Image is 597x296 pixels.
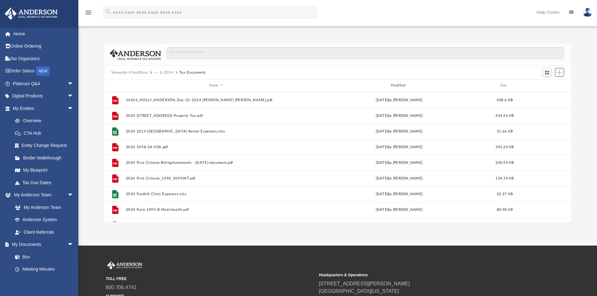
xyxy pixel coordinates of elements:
[3,8,60,20] img: Anderson Advisors Platinum Portal
[497,129,513,133] span: 31.66 KB
[319,281,410,286] a: [STREET_ADDRESS][PERSON_NAME]
[9,263,80,276] a: Meeting Minutes
[319,272,528,278] small: Headquarters & Operations
[164,70,174,75] button: 2024
[67,102,80,115] span: arrow_drop_down
[166,47,564,59] input: Search files and folders
[126,98,306,102] button: 16463_HOLLY_ANDERSON_Dec-31-2024 [PERSON_NAME] [PERSON_NAME].pdf
[4,77,83,90] a: Platinum Q&Aarrow_drop_down
[376,176,388,180] span: [DATE]
[4,90,83,102] a: Digital Productsarrow_drop_down
[319,288,399,294] a: [GEOGRAPHIC_DATA][US_STATE]
[154,70,158,75] button: ···
[67,238,80,251] span: arrow_drop_down
[9,251,77,263] a: Box
[105,8,112,15] i: search
[67,189,80,202] span: arrow_drop_down
[4,238,80,251] a: My Documentsarrow_drop_down
[495,161,514,164] span: 240.94 KB
[126,208,306,212] button: 2024 Form 1095-B Motivhealth.pdf
[309,113,490,118] div: by [PERSON_NAME]
[497,98,513,101] span: 438.6 KB
[497,208,513,211] span: 80.98 KB
[9,201,77,214] a: My Anderson Team
[495,176,514,180] span: 134.14 KB
[309,83,489,88] div: Modified
[179,70,206,75] button: Tax Documents
[9,152,83,164] a: Binder Walkthrough
[67,90,80,103] span: arrow_drop_down
[309,175,490,181] div: by [PERSON_NAME]
[85,9,92,16] i: menu
[4,65,83,78] a: Order StatusNEW
[126,145,306,149] button: 2024 5498-SA HSA.pdf
[9,214,80,226] a: Anderson System
[9,164,80,177] a: My Blueprint
[111,70,148,75] button: Viewable-ClientDocs
[520,83,564,88] div: id
[542,68,552,77] button: Switch to Grid View
[309,144,490,150] div: [DATE] by [PERSON_NAME]
[309,191,490,197] div: [DATE] by [PERSON_NAME]
[107,83,123,88] div: id
[495,145,514,148] span: 341.24 KB
[67,77,80,90] span: arrow_drop_down
[104,92,571,222] div: grid
[126,129,306,133] button: 2024 3214 [GEOGRAPHIC_DATA] Rental Expenses.xlsx
[85,12,92,16] a: menu
[4,189,80,201] a: My Anderson Teamarrow_drop_down
[36,66,50,76] div: NEW
[583,8,592,17] img: User Pic
[106,261,144,269] img: Anderson Advisors Platinum Portal
[309,207,490,212] div: [DATE] by [PERSON_NAME]
[9,176,83,189] a: Tax Due Dates
[309,128,490,134] div: [DATE] by [PERSON_NAME]
[309,160,490,165] div: [DATE] by [PERSON_NAME]
[309,97,490,103] div: [DATE] by [PERSON_NAME]
[4,102,83,115] a: My Entitiesarrow_drop_down
[4,52,83,65] a: Tax Organizers
[106,285,137,290] a: 800.706.4741
[4,40,83,53] a: Online Ordering
[126,114,306,118] button: 2024 [STREET_ADDRESS] Property Tax.pdf
[9,139,83,152] a: Entity Change Request
[497,192,513,195] span: 22.27 KB
[4,28,83,40] a: Home
[376,114,388,117] span: [DATE]
[125,83,306,88] div: Name
[9,115,83,127] a: Overview
[492,83,517,88] div: Size
[126,192,306,196] button: 2024 Foothill Clinic Expenses.xlsx
[106,276,315,282] small: TOLL FREE
[126,176,306,180] button: 2024 First Citizens_1098_1099INT.pdf
[126,161,306,165] button: 2024 First Citizens BillingStatements - [DATE]-document.pdf
[9,226,80,238] a: Client Referrals
[9,127,83,139] a: CTA Hub
[555,68,564,77] button: Add
[495,114,514,117] span: 434.96 KB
